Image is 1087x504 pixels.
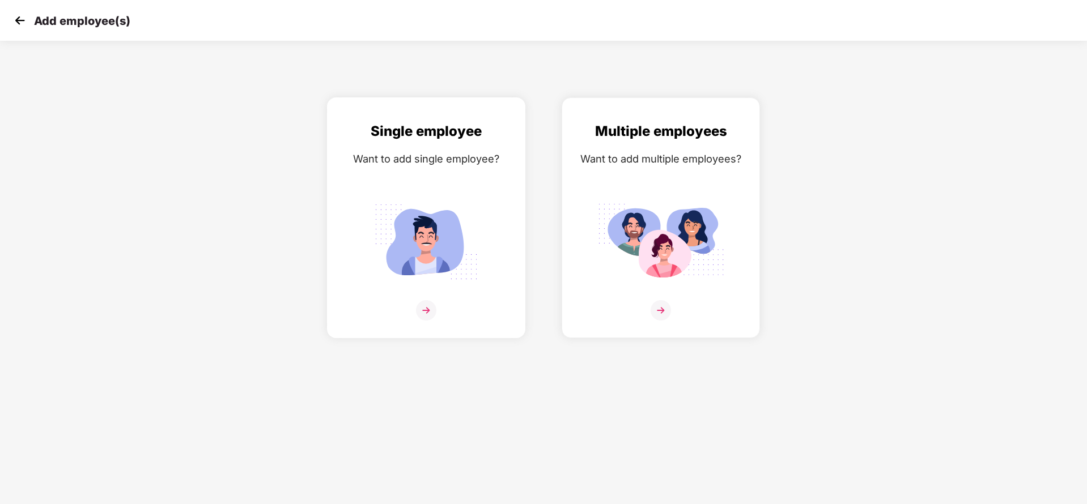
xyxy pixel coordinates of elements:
img: svg+xml;base64,PHN2ZyB4bWxucz0iaHR0cDovL3d3dy53My5vcmcvMjAwMC9zdmciIHdpZHRoPSIzNiIgaGVpZ2h0PSIzNi... [651,300,671,321]
div: Want to add single employee? [339,151,513,167]
div: Multiple employees [574,121,748,142]
div: Single employee [339,121,513,142]
div: Want to add multiple employees? [574,151,748,167]
img: svg+xml;base64,PHN2ZyB4bWxucz0iaHR0cDovL3d3dy53My5vcmcvMjAwMC9zdmciIGlkPSJNdWx0aXBsZV9lbXBsb3llZS... [597,198,724,286]
img: svg+xml;base64,PHN2ZyB4bWxucz0iaHR0cDovL3d3dy53My5vcmcvMjAwMC9zdmciIHdpZHRoPSIzMCIgaGVpZ2h0PSIzMC... [11,12,28,29]
p: Add employee(s) [34,14,130,28]
img: svg+xml;base64,PHN2ZyB4bWxucz0iaHR0cDovL3d3dy53My5vcmcvMjAwMC9zdmciIGlkPSJTaW5nbGVfZW1wbG95ZWUiIH... [363,198,490,286]
img: svg+xml;base64,PHN2ZyB4bWxucz0iaHR0cDovL3d3dy53My5vcmcvMjAwMC9zdmciIHdpZHRoPSIzNiIgaGVpZ2h0PSIzNi... [416,300,436,321]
